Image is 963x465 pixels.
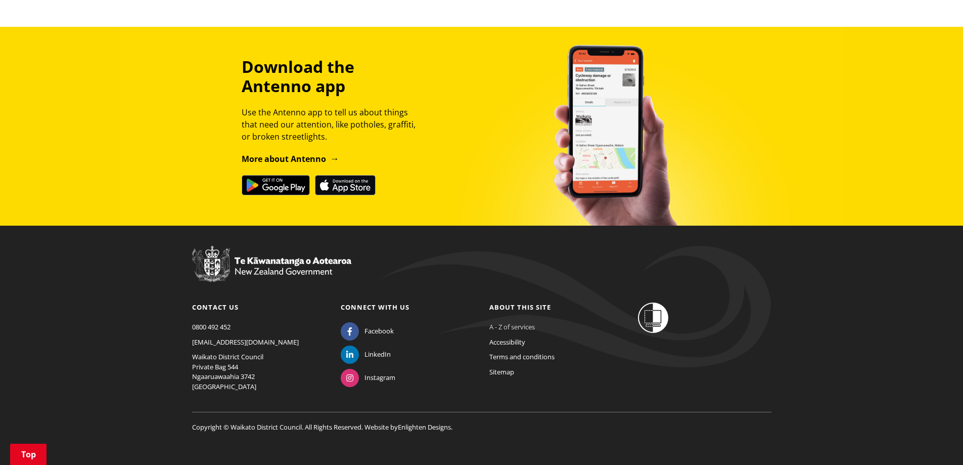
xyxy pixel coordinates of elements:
a: Instagram [341,373,395,382]
a: Connect with us [341,303,409,312]
img: New Zealand Government [192,246,351,282]
a: Top [10,444,47,465]
a: More about Antenno [242,153,339,164]
img: Get it on Google Play [242,175,310,195]
a: [EMAIL_ADDRESS][DOMAIN_NAME] [192,337,299,347]
img: Download on the App Store [315,175,376,195]
a: Terms and conditions [489,352,555,361]
a: About this site [489,303,551,312]
a: 0800 492 452 [192,322,231,331]
a: Accessibility [489,337,525,347]
a: A - Z of services [489,322,535,331]
iframe: Messenger Launcher [916,422,953,459]
p: Waikato District Council Private Bag 544 Ngaaruawaahia 3742 [GEOGRAPHIC_DATA] [192,352,326,392]
p: Copyright © Waikato District Council. All Rights Reserved. Website by . [192,412,771,433]
span: Facebook [364,326,394,336]
a: New Zealand Government [192,269,351,278]
a: Facebook [341,326,394,335]
a: Sitemap [489,367,514,376]
span: Instagram [364,373,395,383]
img: Shielded [638,303,668,333]
p: Use the Antenno app to tell us about things that need our attention, like potholes, graffiti, or ... [242,106,425,143]
a: Enlighten Designs [398,422,451,432]
h3: Download the Antenno app [242,57,425,96]
a: Contact us [192,303,239,312]
span: LinkedIn [364,350,391,360]
a: LinkedIn [341,350,391,359]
